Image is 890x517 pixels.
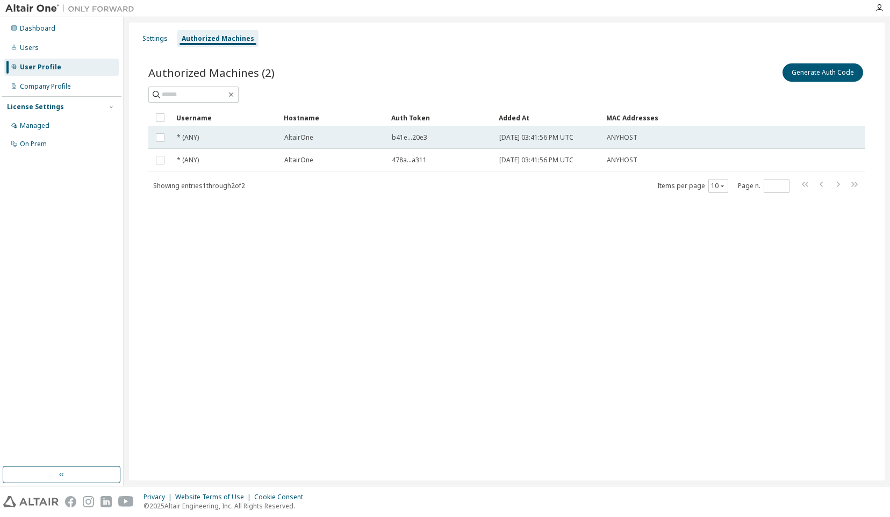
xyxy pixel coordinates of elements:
div: Auth Token [391,109,490,126]
div: On Prem [20,140,47,148]
span: [DATE] 03:41:56 PM UTC [499,156,573,164]
div: MAC Addresses [606,109,752,126]
span: * (ANY) [177,133,199,142]
span: Authorized Machines (2) [148,65,275,80]
span: 478a...a311 [392,156,427,164]
div: Website Terms of Use [175,493,254,501]
img: linkedin.svg [101,496,112,507]
button: 10 [711,182,726,190]
span: [DATE] 03:41:56 PM UTC [499,133,573,142]
img: altair_logo.svg [3,496,59,507]
div: User Profile [20,63,61,71]
span: Showing entries 1 through 2 of 2 [153,181,245,190]
span: ANYHOST [607,156,637,164]
span: AltairOne [284,133,313,142]
img: Altair One [5,3,140,14]
div: Added At [499,109,598,126]
div: Users [20,44,39,52]
div: Cookie Consent [254,493,310,501]
div: Hostname [284,109,383,126]
img: youtube.svg [118,496,134,507]
div: Settings [142,34,168,43]
img: instagram.svg [83,496,94,507]
img: facebook.svg [65,496,76,507]
div: Username [176,109,275,126]
span: ANYHOST [607,133,637,142]
span: Page n. [738,179,789,193]
div: Managed [20,121,49,130]
span: Items per page [657,179,728,193]
button: Generate Auth Code [783,63,863,82]
div: Company Profile [20,82,71,91]
div: License Settings [7,103,64,111]
span: * (ANY) [177,156,199,164]
div: Privacy [143,493,175,501]
p: © 2025 Altair Engineering, Inc. All Rights Reserved. [143,501,310,511]
div: Authorized Machines [182,34,254,43]
span: b41e...20e3 [392,133,427,142]
span: AltairOne [284,156,313,164]
div: Dashboard [20,24,55,33]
